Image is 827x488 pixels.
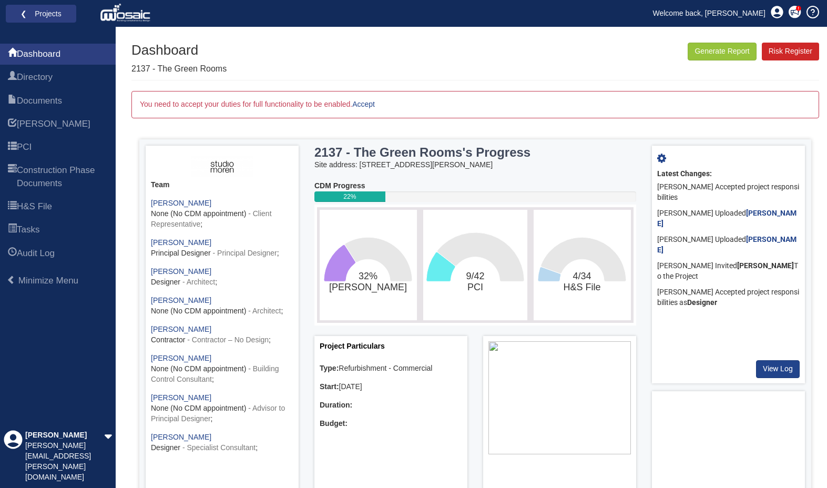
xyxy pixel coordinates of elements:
[187,335,269,344] span: - Contractor – No Design
[100,3,153,24] img: logo_white.png
[426,212,525,318] svg: 9/42​PCI
[17,118,90,130] span: HARI
[329,271,407,293] text: 32%
[320,364,339,372] b: Type:
[151,325,211,333] a: [PERSON_NAME]
[151,433,211,441] a: [PERSON_NAME]
[8,201,17,213] span: H&S File
[17,48,60,60] span: Dashboard
[151,354,211,362] a: [PERSON_NAME]
[688,43,756,60] button: Generate Report
[314,160,636,170] div: Site address: [STREET_ADDRESS][PERSON_NAME]
[657,284,800,311] div: [PERSON_NAME] Accepted project responsibilities as
[17,95,62,107] span: Documents
[8,118,17,131] span: HARI
[8,141,17,154] span: PCI
[657,169,800,179] div: Latest Changes:
[320,419,348,428] b: Budget:
[329,282,407,293] tspan: [PERSON_NAME]
[17,164,108,190] span: Construction Phase Documents
[151,199,211,207] a: [PERSON_NAME]
[762,43,819,60] a: Risk Register
[151,278,180,286] span: Designer
[191,156,253,177] img: ASH3fIiKEy5lAAAAAElFTkSuQmCC
[8,165,17,190] span: Construction Phase Documents
[657,232,800,258] div: [PERSON_NAME] Uploaded
[17,200,52,213] span: H&S File
[151,209,246,218] span: None (No CDM appointment)
[151,296,211,304] a: [PERSON_NAME]
[17,141,32,154] span: PCI
[151,353,293,385] div: ;
[151,267,211,276] a: [PERSON_NAME]
[151,324,293,345] div: ;
[131,63,227,75] p: 2137 - The Green Rooms
[687,298,717,307] b: Designer
[151,267,293,288] div: ;
[17,247,55,260] span: Audit Log
[151,335,185,344] span: Contractor
[213,249,277,257] span: - Principal Designer
[8,224,17,237] span: Tasks
[657,209,797,228] a: [PERSON_NAME]
[320,382,462,392] div: [DATE]
[182,278,215,286] span: - Architect
[314,146,580,159] h3: 2137 - The Green Rooms's Progress
[314,181,636,191] div: CDM Progress
[756,360,800,378] a: View Log
[4,430,23,483] div: Profile
[151,307,246,315] span: None (No CDM appointment)
[151,443,180,452] span: Designer
[131,43,227,58] h1: Dashboard
[151,198,293,230] div: ;
[314,191,385,202] div: 22%
[564,271,601,292] text: 4/34
[7,276,16,284] span: Minimize Menu
[151,249,211,257] span: Principal Designer
[151,238,211,247] a: [PERSON_NAME]
[151,238,293,259] div: ;
[8,72,17,84] span: Directory
[151,393,293,424] div: ;
[320,342,385,350] a: Project Particulars
[657,179,800,206] div: [PERSON_NAME] Accepted project responsibilities
[151,404,246,412] span: None (No CDM appointment)
[352,100,375,108] a: Accept
[25,441,104,483] div: [PERSON_NAME][EMAIL_ADDRESS][PERSON_NAME][DOMAIN_NAME]
[467,282,483,292] tspan: PCI
[151,432,293,453] div: ;
[782,441,819,480] iframe: Chat
[13,7,69,21] a: ❮ Projects
[151,296,293,317] div: ;
[18,276,78,286] span: Minimize Menu
[8,95,17,108] span: Documents
[17,223,39,236] span: Tasks
[151,209,272,228] span: - Client Representative
[8,248,17,260] span: Audit Log
[657,235,797,254] a: [PERSON_NAME]
[320,382,339,391] b: Start:
[657,206,800,232] div: [PERSON_NAME] Uploaded
[564,282,601,292] tspan: H&S File
[536,212,628,318] svg: 4/34​H&S File
[657,258,800,284] div: [PERSON_NAME] Invited To the Project
[182,443,256,452] span: - Specialist Consultant
[151,180,293,190] div: Team
[645,5,773,21] a: Welcome back, [PERSON_NAME]
[131,91,819,118] div: You need to accept your duties for full functionality to be enabled.
[320,401,352,409] b: Duration:
[466,271,484,292] text: 9/42
[151,461,293,482] div: ;
[17,71,53,84] span: Directory
[8,48,17,61] span: Dashboard
[320,363,462,374] div: Refurbishment - Commercial
[151,364,246,373] span: None (No CDM appointment)
[737,261,794,270] b: [PERSON_NAME]
[248,307,281,315] span: - Architect
[322,212,414,318] svg: 32%​HARI
[151,393,211,402] a: [PERSON_NAME]
[25,430,104,441] div: [PERSON_NAME]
